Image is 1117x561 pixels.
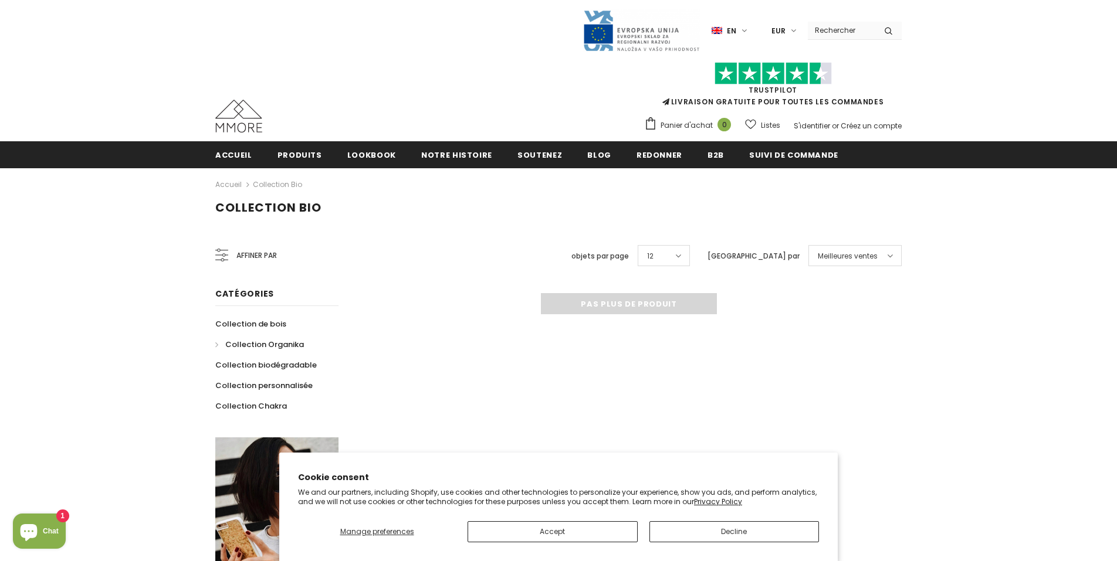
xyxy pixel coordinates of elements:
h2: Cookie consent [298,471,819,484]
a: Accueil [215,141,252,168]
span: Meilleures ventes [818,250,878,262]
inbox-online-store-chat: Shopify online store chat [9,514,69,552]
span: Manage preferences [340,526,414,536]
a: Lookbook [347,141,396,168]
span: Notre histoire [421,149,492,161]
img: i-lang-1.png [712,26,722,36]
span: Collection biodégradable [215,359,317,370]
span: Suivi de commande [749,149,838,161]
button: Accept [468,521,638,542]
span: soutenez [517,149,562,161]
button: Manage preferences [298,521,456,542]
span: Affiner par [236,249,277,262]
a: Collection Bio [253,179,302,189]
span: EUR [771,25,786,37]
span: Collection Chakra [215,400,287,412]
label: [GEOGRAPHIC_DATA] par [708,250,800,262]
span: B2B [708,149,724,161]
a: Produits [277,141,322,168]
label: objets par page [571,250,629,262]
span: Listes [761,120,780,131]
img: Javni Razpis [583,9,700,52]
a: Collection Organika [215,334,304,355]
span: or [832,121,839,131]
a: Privacy Policy [694,497,742,506]
span: LIVRAISON GRATUITE POUR TOUTES LES COMMANDES [644,67,902,107]
span: Blog [587,149,611,161]
a: B2B [708,141,724,168]
button: Decline [649,521,820,542]
span: Produits [277,149,322,161]
a: S'identifier [794,121,830,131]
a: Collection de bois [215,314,286,334]
span: Collection personnalisée [215,380,313,391]
img: Faites confiance aux étoiles pilotes [715,62,832,85]
a: soutenez [517,141,562,168]
a: Accueil [215,178,242,192]
span: 0 [717,118,731,131]
a: Collection biodégradable [215,355,317,375]
span: 12 [647,250,654,262]
img: Cas MMORE [215,100,262,132]
input: Search Site [808,22,875,39]
a: Créez un compte [841,121,902,131]
p: We and our partners, including Shopify, use cookies and other technologies to personalize your ex... [298,488,819,506]
a: Notre histoire [421,141,492,168]
a: Collection personnalisée [215,375,313,396]
a: Javni Razpis [583,25,700,35]
a: Collection Chakra [215,396,287,416]
span: en [727,25,736,37]
span: Catégories [215,288,274,300]
a: Suivi de commande [749,141,838,168]
span: Collection de bois [215,318,286,329]
a: Panier d'achat 0 [644,117,737,134]
span: Accueil [215,149,252,161]
a: Listes [745,115,780,135]
span: Collection Bio [215,199,321,216]
span: Lookbook [347,149,396,161]
a: TrustPilot [749,85,797,95]
span: Redonner [637,149,682,161]
a: Redonner [637,141,682,168]
span: Collection Organika [225,339,304,350]
span: Panier d'achat [661,120,713,131]
a: Blog [587,141,611,168]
